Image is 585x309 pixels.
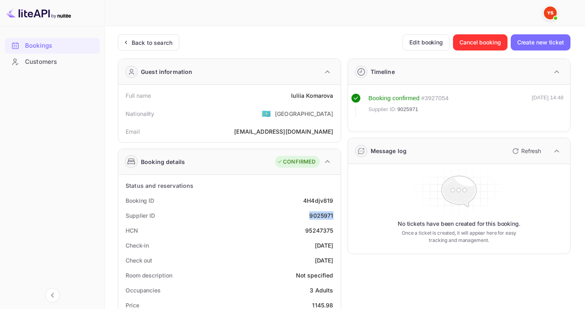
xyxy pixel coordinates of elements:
button: Edit booking [403,34,450,50]
img: LiteAPI logo [6,6,71,19]
div: Check out [126,256,152,265]
a: Bookings [5,38,100,53]
div: Booking ID [126,196,154,205]
div: Bookings [5,38,100,54]
div: Customers [5,54,100,70]
div: Message log [371,147,407,155]
div: Booking details [141,158,185,166]
button: Cancel booking [453,34,507,50]
button: Create new ticket [511,34,570,50]
div: Timeline [371,67,395,76]
div: 4H4djv819 [303,196,333,205]
div: Nationality [126,109,155,118]
div: CONFIRMED [277,158,315,166]
div: HCN [126,226,138,235]
img: Yandex Support [544,6,557,19]
a: Customers [5,54,100,69]
p: Once a ticket is created, it will appear here for easy tracking and management. [400,229,518,244]
p: No tickets have been created for this booking. [398,220,520,228]
div: [DATE] 14:48 [532,94,564,117]
div: [EMAIL_ADDRESS][DOMAIN_NAME] [234,127,333,136]
button: Collapse navigation [45,288,60,303]
div: Email [126,127,140,136]
div: Occupancies [126,286,161,294]
div: [DATE] [315,241,333,250]
span: United States [262,106,271,121]
div: Customers [25,57,96,67]
button: Refresh [507,145,544,158]
div: Back to search [132,38,172,47]
div: Booking confirmed [369,94,420,103]
span: Supplier ID: [369,105,397,114]
div: Iuliia Komarova [291,91,333,100]
div: [DATE] [315,256,333,265]
div: 3 Adults [310,286,333,294]
div: 95247375 [305,226,333,235]
div: Check-in [126,241,149,250]
div: Status and reservations [126,181,193,190]
div: [GEOGRAPHIC_DATA] [275,109,333,118]
span: 9025971 [397,105,418,114]
div: Full name [126,91,151,100]
div: Bookings [25,41,96,50]
div: Not specified [296,271,333,280]
div: Guest information [141,67,193,76]
div: # 3927054 [421,94,449,103]
p: Refresh [521,147,541,155]
div: Room description [126,271,172,280]
div: 9025971 [309,211,333,220]
div: Supplier ID [126,211,155,220]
